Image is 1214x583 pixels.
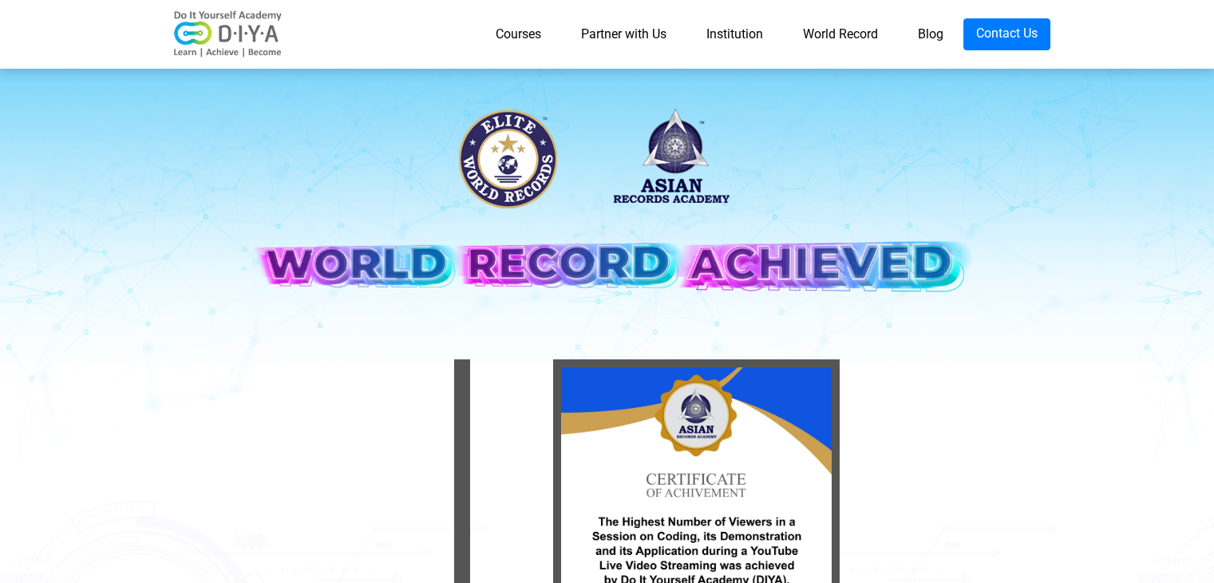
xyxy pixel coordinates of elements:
img: logo-v2.png [164,10,292,58]
a: World Record [783,18,898,50]
a: Contact Us [963,18,1050,50]
a: Partner with Us [561,18,686,50]
a: Courses [476,18,561,50]
img: banner-desk.png [240,95,975,332]
a: Blog [898,18,963,50]
a: Institution [686,18,783,50]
